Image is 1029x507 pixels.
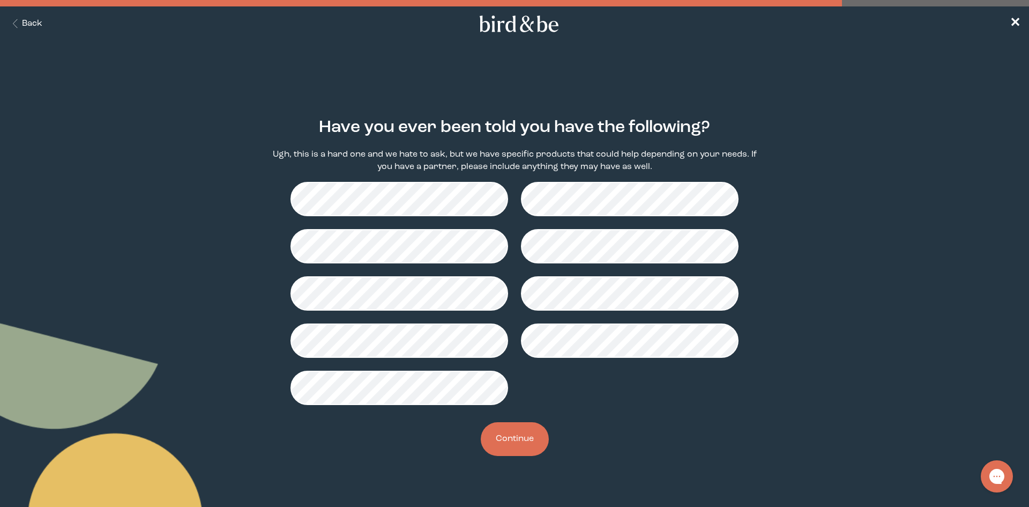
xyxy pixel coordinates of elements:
a: ✕ [1010,14,1020,33]
button: Back Button [9,18,42,30]
iframe: Gorgias live chat messenger [975,457,1018,496]
h2: Have you ever been told you have the following? [319,115,710,140]
p: Ugh, this is a hard one and we hate to ask, but we have specific products that could help dependi... [266,149,763,173]
span: ✕ [1010,17,1020,30]
button: Continue [481,422,549,456]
